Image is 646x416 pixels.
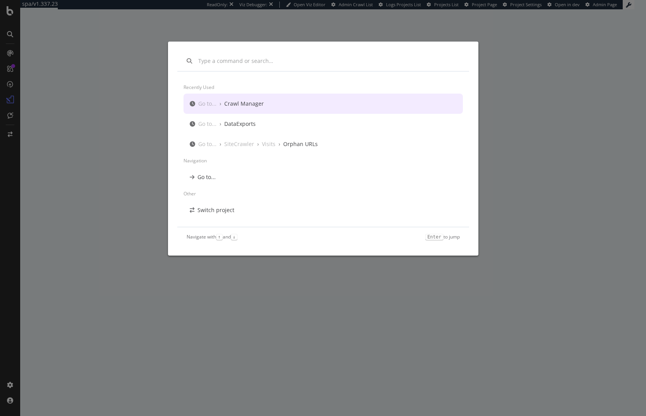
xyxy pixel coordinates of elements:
[220,100,221,108] div: ›
[184,81,463,94] div: Recently used
[184,154,463,167] div: Navigation
[220,120,221,128] div: ›
[197,226,239,234] div: Open bookmark
[198,140,216,148] div: Go to...
[231,234,237,240] kbd: ↓
[257,140,259,148] div: ›
[198,100,216,108] div: Go to...
[224,100,264,108] div: Crawl Manager
[184,187,463,200] div: Other
[425,233,459,240] div: to jump
[224,120,256,128] div: DataExports
[262,140,275,148] div: Visits
[425,234,443,240] kbd: Enter
[283,140,318,148] div: Orphan URLs
[197,206,234,214] div: Switch project
[168,42,478,256] div: modal
[216,234,223,240] kbd: ↑
[198,120,216,128] div: Go to...
[220,140,221,148] div: ›
[279,140,280,148] div: ›
[187,233,237,240] div: Navigate with and
[198,57,460,65] input: Type a command or search…
[197,173,216,181] div: Go to...
[224,140,254,148] div: SiteCrawler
